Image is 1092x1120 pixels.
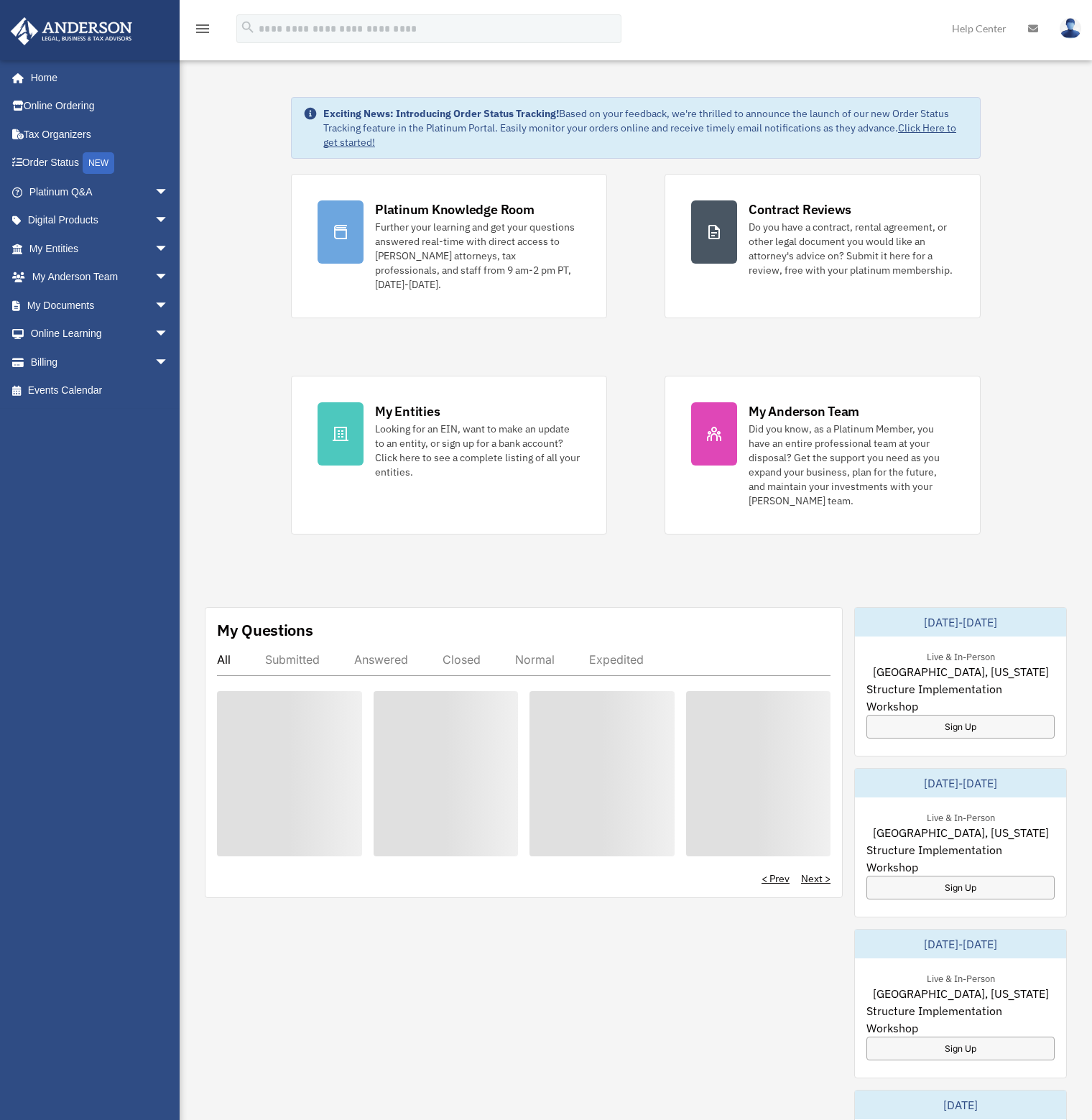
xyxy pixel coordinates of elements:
div: Further your learning and get your questions answered real-time with direct access to [PERSON_NAM... [375,220,580,292]
div: Did you know, as a Platinum Member, you have an entire professional team at your disposal? Get th... [749,422,954,508]
span: arrow_drop_down [154,206,183,236]
span: arrow_drop_down [154,234,183,264]
a: Online Ordering [10,92,190,121]
div: Do you have a contract, rental agreement, or other legal document you would like an attorney's ad... [749,220,954,277]
a: My Entitiesarrow_drop_down [10,234,190,263]
span: Structure Implementation Workshop [866,1002,1055,1037]
a: Billingarrow_drop_down [10,348,190,376]
div: [DATE]-[DATE] [855,769,1066,797]
a: Digital Productsarrow_drop_down [10,206,190,235]
span: arrow_drop_down [154,263,183,292]
div: Looking for an EIN, want to make an update to an entity, or sign up for a bank account? Click her... [375,422,580,479]
i: search [240,19,256,35]
div: [DATE] [855,1091,1066,1119]
a: Next > [801,871,830,886]
span: [GEOGRAPHIC_DATA], [US_STATE] [873,824,1049,841]
div: [DATE]-[DATE] [855,608,1066,637]
a: < Prev [762,871,790,886]
div: [DATE]-[DATE] [855,930,1066,958]
div: Answered [354,652,408,667]
div: My Anderson Team [749,402,859,420]
div: Expedited [589,652,644,667]
div: Live & In-Person [915,648,1007,663]
div: Closed [443,652,481,667]
a: Order StatusNEW [10,149,190,178]
a: Tax Organizers [10,120,190,149]
div: My Questions [217,619,313,641]
i: menu [194,20,211,37]
span: arrow_drop_down [154,291,183,320]
div: Submitted [265,652,320,667]
strong: Exciting News: Introducing Order Status Tracking! [323,107,559,120]
a: Online Learningarrow_drop_down [10,320,190,348]
a: Home [10,63,183,92]
img: User Pic [1060,18,1081,39]
a: My Anderson Teamarrow_drop_down [10,263,190,292]
div: Live & In-Person [915,970,1007,985]
a: My Anderson Team Did you know, as a Platinum Member, you have an entire professional team at your... [665,376,981,534]
div: Normal [515,652,555,667]
div: All [217,652,231,667]
div: NEW [83,152,114,174]
div: Live & In-Person [915,809,1007,824]
span: arrow_drop_down [154,177,183,207]
div: Platinum Knowledge Room [375,200,535,218]
a: Platinum Knowledge Room Further your learning and get your questions answered real-time with dire... [291,174,607,318]
a: menu [194,25,211,37]
a: Sign Up [866,1037,1055,1060]
span: [GEOGRAPHIC_DATA], [US_STATE] [873,663,1049,680]
a: Click Here to get started! [323,121,956,149]
span: [GEOGRAPHIC_DATA], [US_STATE] [873,985,1049,1002]
span: Structure Implementation Workshop [866,841,1055,876]
div: My Entities [375,402,440,420]
a: Events Calendar [10,376,190,405]
a: My Documentsarrow_drop_down [10,291,190,320]
span: arrow_drop_down [154,320,183,349]
a: Platinum Q&Aarrow_drop_down [10,177,190,206]
span: Structure Implementation Workshop [866,680,1055,715]
div: Based on your feedback, we're thrilled to announce the launch of our new Order Status Tracking fe... [323,106,968,149]
a: Sign Up [866,876,1055,899]
a: Contract Reviews Do you have a contract, rental agreement, or other legal document you would like... [665,174,981,318]
img: Anderson Advisors Platinum Portal [6,17,136,45]
span: arrow_drop_down [154,348,183,377]
a: Sign Up [866,715,1055,739]
div: Contract Reviews [749,200,851,218]
a: My Entities Looking for an EIN, want to make an update to an entity, or sign up for a bank accoun... [291,376,607,534]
